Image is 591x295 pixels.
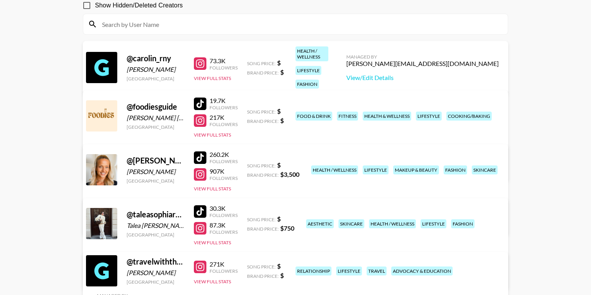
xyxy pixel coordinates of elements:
[280,224,294,232] strong: $ 750
[127,279,184,285] div: [GEOGRAPHIC_DATA]
[127,66,184,73] div: [PERSON_NAME]
[280,117,284,124] strong: $
[247,264,276,270] span: Song Price:
[210,151,238,158] div: 260.2K
[210,105,238,110] div: Followers
[472,165,498,174] div: skincare
[210,229,238,235] div: Followers
[127,257,184,267] div: @ travelwiththecrows
[127,232,184,238] div: [GEOGRAPHIC_DATA]
[127,76,184,82] div: [GEOGRAPHIC_DATA]
[247,60,276,66] span: Song Price:
[247,273,279,279] span: Brand Price:
[247,70,279,76] span: Brand Price:
[95,1,183,10] span: Show Hidden/Deleted Creators
[391,267,453,275] div: advocacy & education
[210,121,238,127] div: Followers
[336,267,362,275] div: lifestyle
[210,204,238,212] div: 30.3K
[337,112,358,121] div: fitness
[210,260,238,268] div: 271K
[416,112,442,121] div: lifestyle
[194,132,231,138] button: View Full Stats
[346,60,499,68] div: [PERSON_NAME][EMAIL_ADDRESS][DOMAIN_NAME]
[446,112,492,121] div: cooking/baking
[295,66,321,75] div: lifestyle
[127,178,184,184] div: [GEOGRAPHIC_DATA]
[367,267,387,275] div: travel
[127,53,184,63] div: @ carolin_rny
[338,219,364,228] div: skincare
[194,279,231,284] button: View Full Stats
[369,219,416,228] div: health / wellness
[210,268,238,274] div: Followers
[127,124,184,130] div: [GEOGRAPHIC_DATA]
[127,168,184,176] div: [PERSON_NAME]
[451,219,475,228] div: fashion
[277,161,281,169] strong: $
[210,175,238,181] div: Followers
[127,269,184,277] div: [PERSON_NAME]
[247,172,279,178] span: Brand Price:
[346,54,499,60] div: Managed By
[194,186,231,192] button: View Full Stats
[247,226,279,232] span: Brand Price:
[311,165,358,174] div: health / wellness
[247,109,276,115] span: Song Price:
[280,272,284,279] strong: $
[363,112,411,121] div: health & wellness
[127,222,184,229] div: Talea [PERSON_NAME]
[210,212,238,218] div: Followers
[210,158,238,164] div: Followers
[210,221,238,229] div: 87.3K
[280,171,299,178] strong: $ 3,500
[393,165,439,174] div: makeup & beauty
[277,107,281,115] strong: $
[277,262,281,270] strong: $
[127,102,184,112] div: @ foodiesguide
[210,57,238,65] div: 73.3K
[444,165,467,174] div: fashion
[210,167,238,175] div: 907K
[127,210,184,219] div: @ taleasophiarogel
[280,68,284,76] strong: $
[247,118,279,124] span: Brand Price:
[295,112,332,121] div: food & drink
[210,65,238,71] div: Followers
[421,219,446,228] div: lifestyle
[97,18,503,30] input: Search by User Name
[210,114,238,121] div: 217K
[194,75,231,81] button: View Full Stats
[210,97,238,105] div: 19.7K
[306,219,334,228] div: aesthetic
[277,215,281,222] strong: $
[363,165,389,174] div: lifestyle
[295,267,331,275] div: relationship
[247,163,276,169] span: Song Price:
[295,80,319,89] div: fashion
[295,46,328,61] div: health / wellness
[277,59,281,66] strong: $
[194,240,231,245] button: View Full Stats
[247,217,276,222] span: Song Price:
[346,74,499,82] a: View/Edit Details
[127,114,184,122] div: [PERSON_NAME] [PERSON_NAME]
[127,156,184,165] div: @ [PERSON_NAME]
